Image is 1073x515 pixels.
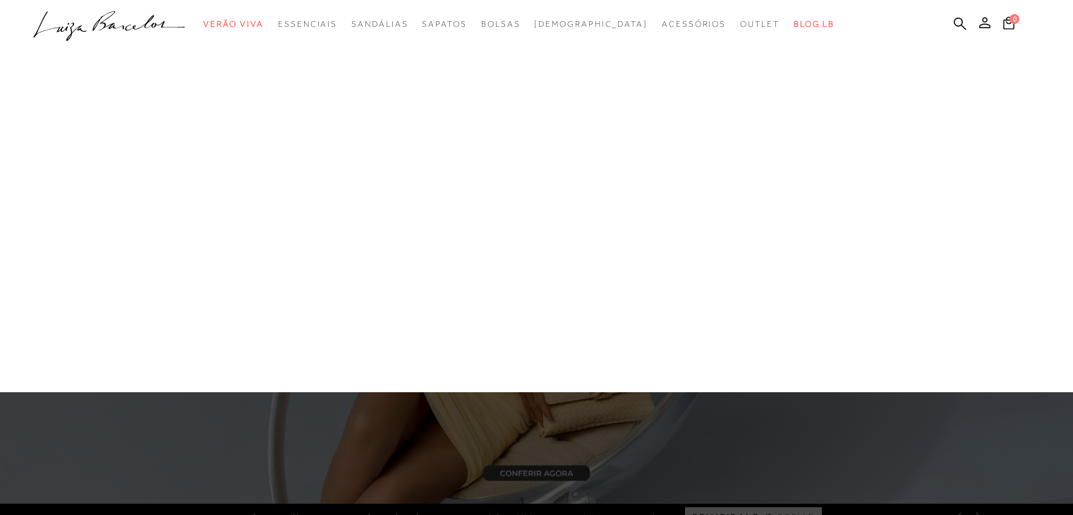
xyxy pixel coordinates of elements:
[794,19,835,29] span: BLOG LB
[740,11,780,37] a: categoryNavScreenReaderText
[481,11,521,37] a: categoryNavScreenReaderText
[422,19,466,29] span: Sapatos
[351,11,408,37] a: categoryNavScreenReaderText
[794,11,835,37] a: BLOG LB
[999,16,1019,35] button: 0
[278,19,337,29] span: Essenciais
[662,11,726,37] a: categoryNavScreenReaderText
[740,19,780,29] span: Outlet
[534,19,648,29] span: [DEMOGRAPHIC_DATA]
[534,11,648,37] a: noSubCategoriesText
[481,19,521,29] span: Bolsas
[203,11,264,37] a: categoryNavScreenReaderText
[351,19,408,29] span: Sandálias
[1010,14,1019,24] span: 0
[278,11,337,37] a: categoryNavScreenReaderText
[662,19,726,29] span: Acessórios
[422,11,466,37] a: categoryNavScreenReaderText
[203,19,264,29] span: Verão Viva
